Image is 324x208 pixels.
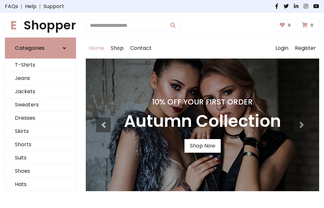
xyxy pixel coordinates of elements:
[5,38,76,59] a: Categories
[127,38,155,59] a: Contact
[124,112,281,131] h3: Autumn Collection
[5,18,76,32] h1: Shopper
[292,38,319,59] a: Register
[5,85,76,98] a: Jackets
[5,125,76,138] a: Skirts
[5,98,76,112] a: Sweaters
[309,22,315,28] span: 0
[25,3,37,10] a: Help
[5,138,76,151] a: Shorts
[5,16,22,34] span: E
[107,38,127,59] a: Shop
[184,139,221,153] a: Shop Now
[37,3,43,10] span: |
[5,165,76,178] a: Shoes
[5,59,76,72] a: T-Shirts
[297,19,319,31] a: 0
[124,97,281,106] h4: 10% Off Your First Order
[43,3,64,10] a: Support
[86,38,107,59] a: Home
[5,72,76,85] a: Jeans
[5,178,76,191] a: Hats
[5,151,76,165] a: Suits
[5,112,76,125] a: Dresses
[272,38,292,59] a: Login
[5,18,76,32] a: EShopper
[18,3,25,10] span: |
[286,22,292,28] span: 0
[15,45,45,51] h6: Categories
[5,3,18,10] a: FAQs
[275,19,296,31] a: 0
